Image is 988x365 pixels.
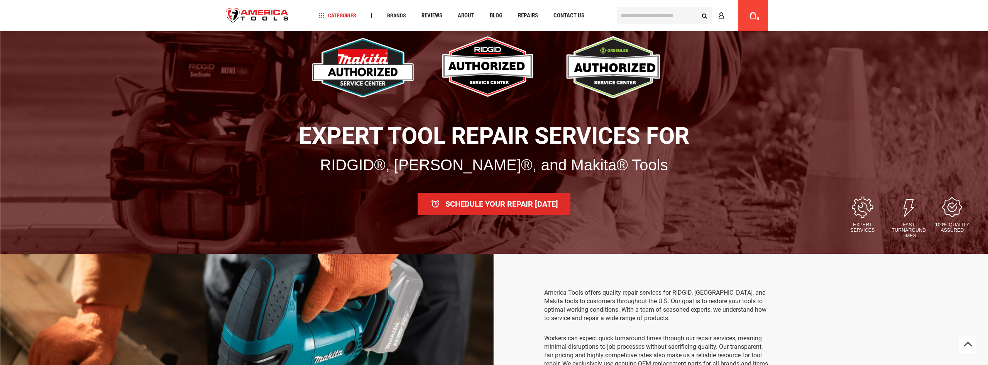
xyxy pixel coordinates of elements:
p: RIDGID®, [PERSON_NAME]®, and Makita® Tools [33,153,955,177]
p: Fast Turnaround Times [888,222,930,238]
a: Reviews [418,10,446,21]
a: About [454,10,478,21]
img: Service Banner [312,29,424,106]
img: Service Banner [429,29,550,106]
p: America Tools offers quality repair services for RIDGID, [GEOGRAPHIC_DATA], and Makita tools to c... [544,289,770,323]
a: Categories [316,10,360,21]
img: Service Banner [555,29,676,106]
a: Brands [384,10,409,21]
span: Blog [490,13,502,19]
img: America Tools [220,1,295,30]
p: Expert Services [841,222,884,233]
span: Reviews [421,13,442,19]
a: Repairs [514,10,541,21]
p: 100% Quality Assured [934,222,971,233]
a: Contact Us [550,10,588,21]
span: Contact Us [553,13,584,19]
a: Blog [486,10,506,21]
a: store logo [220,1,295,30]
span: Repairs [518,13,538,19]
h1: Expert Tool Repair Services for [33,123,955,149]
span: About [458,13,474,19]
span: Categories [319,13,356,18]
span: 0 [757,17,759,21]
a: Schedule Your Repair [DATE] [418,193,570,215]
span: Brands [387,13,406,18]
button: Search [697,8,712,23]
